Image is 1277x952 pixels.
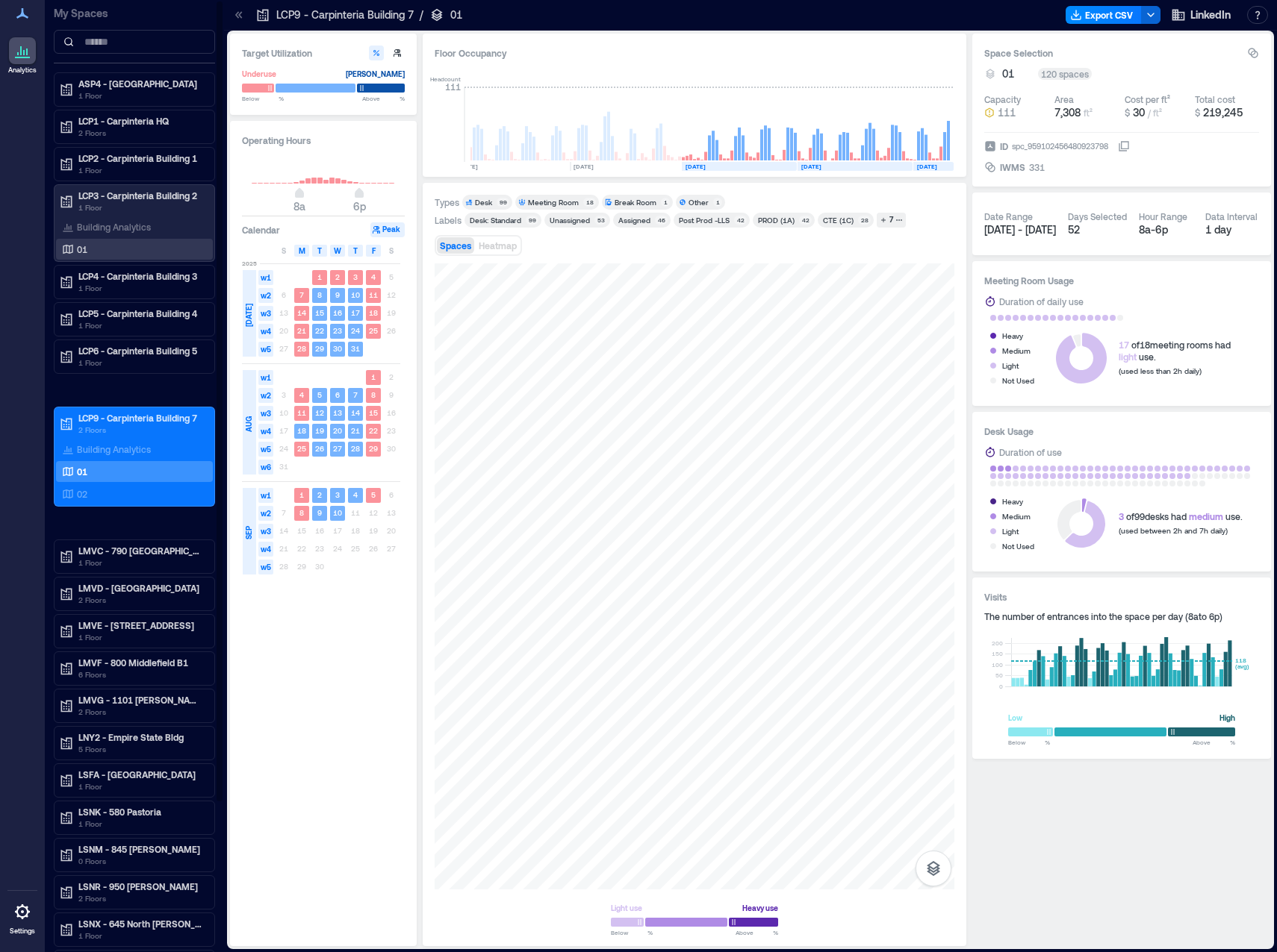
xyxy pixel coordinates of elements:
text: 11 [297,408,306,417]
span: w1 [258,488,273,503]
h3: Target Utilization [242,46,405,60]
span: 8a [293,200,305,213]
div: Heavy use [742,901,778,915]
text: 25 [369,326,378,335]
span: w3 [258,306,273,321]
div: Desk [475,197,492,207]
p: 1 Floor [78,631,204,643]
div: Heavy [1002,328,1023,343]
span: (used between 2h and 7h daily) [1119,526,1228,535]
div: Labels [435,214,462,226]
h3: Desk Usage [984,424,1259,439]
text: 25 [297,444,306,453]
p: My Spaces [54,6,215,21]
p: 6 Floors [78,668,204,680]
text: [DATE] [801,163,821,170]
div: Types [435,196,459,208]
text: [DATE] [917,163,937,170]
text: 21 [351,426,360,435]
span: 3 [1119,511,1124,522]
text: 6 [335,390,340,399]
p: 1 Floor [78,557,204,569]
span: w2 [258,288,273,303]
span: 219,245 [1203,106,1243,119]
p: LCP6 - Carpinteria Building 5 [78,345,204,357]
text: 31 [351,344,360,353]
p: 1 Floor [78,282,204,294]
span: w5 [258,442,273,457]
span: S [389,245,394,257]
div: 331 [1028,160,1046,175]
p: LMVD - [GEOGRAPHIC_DATA] [78,582,204,594]
text: 1 [371,372,376,381]
text: 1 [299,490,304,499]
text: 8 [371,390,376,399]
p: LSNX - 645 North [PERSON_NAME] [78,918,204,930]
text: 23 [333,326,342,335]
text: 13 [333,408,342,417]
text: 28 [351,444,360,453]
text: [DATE] [574,163,594,170]
span: S [282,245,286,257]
span: w3 [258,524,273,539]
p: 1 Floor [78,90,204,101]
div: Light use [611,901,642,915]
span: medium [1189,511,1223,522]
div: Other [689,197,709,207]
div: CTE (1C) [823,215,854,225]
span: w1 [258,370,273,385]
p: 1 Floor [78,201,204,213]
text: 29 [315,344,324,353]
div: Cost per ft² [1125,93,1170,105]
h3: Visits [984,589,1259,604]
span: Below % [1008,738,1050,747]
button: LinkedIn [1166,3,1235,27]
p: 2 Floors [78,706,204,718]
text: 9 [335,290,340,299]
span: SEP [243,526,255,539]
a: Settings [4,894,40,940]
tspan: 200 [992,639,1003,647]
span: Above % [362,94,405,103]
div: Date Range [984,210,1033,222]
div: Duration of use [999,445,1062,460]
text: [DATE] [686,163,706,170]
span: [DATE] [243,304,255,327]
div: of 18 meeting rooms had use. [1119,339,1231,363]
div: Total cost [1195,93,1235,105]
span: w3 [258,406,273,421]
div: 46 [655,216,668,225]
h3: Meeting Room Usage [984,273,1259,288]
div: Floor Occupancy [435,46,954,60]
div: Meeting Room [528,197,579,207]
text: 10 [333,508,342,517]
div: 120 spaces [1038,68,1092,80]
span: w2 [258,506,273,521]
p: LCP9 - Carpinteria Building 7 [78,412,204,424]
div: Light [1002,358,1019,373]
span: w5 [258,342,273,357]
span: Spaces [440,240,471,251]
div: 42 [799,216,812,225]
text: 26 [315,444,324,453]
tspan: 100 [992,661,1003,668]
div: 1 [661,198,670,207]
a: Analytics [4,33,41,79]
span: M [299,245,305,257]
span: 6p [353,200,366,213]
text: 21 [297,326,306,335]
button: 331 [1029,160,1130,175]
p: Settings [10,927,35,936]
p: LSFA - [GEOGRAPHIC_DATA] [78,768,204,780]
p: Building Analytics [77,221,151,233]
text: 17 [351,308,360,317]
p: 1 Floor [78,357,204,369]
text: 20 [333,426,342,435]
div: 42 [734,216,747,225]
span: 111 [998,105,1016,120]
button: Heatmap [476,237,520,254]
tspan: 0 [999,683,1003,690]
span: Above % [736,928,778,937]
text: 27 [333,444,342,453]
tspan: 50 [995,671,1003,679]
